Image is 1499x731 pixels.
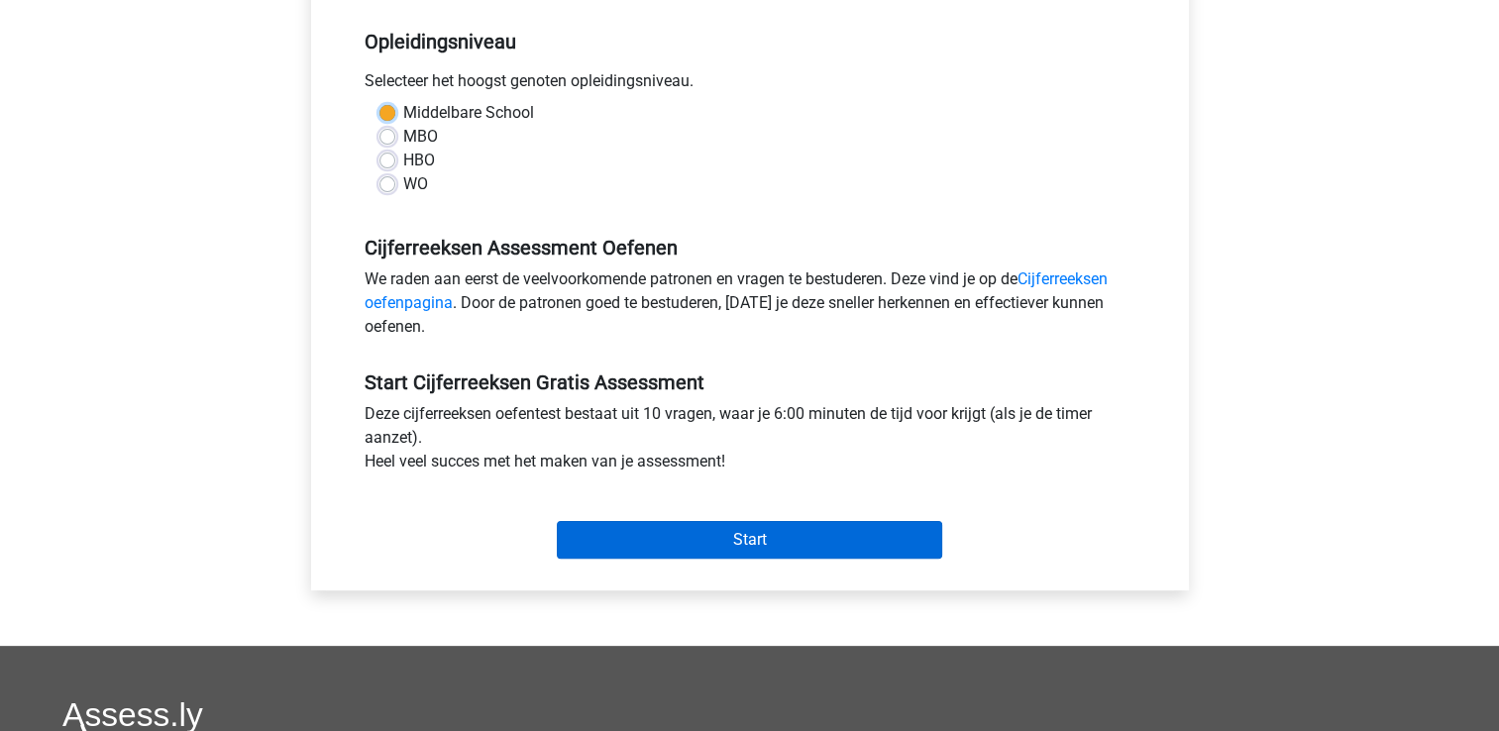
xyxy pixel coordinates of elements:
label: Middelbare School [403,101,534,125]
div: Selecteer het hoogst genoten opleidingsniveau. [350,69,1150,101]
label: WO [403,172,428,196]
div: We raden aan eerst de veelvoorkomende patronen en vragen te bestuderen. Deze vind je op de . Door... [350,267,1150,347]
h5: Opleidingsniveau [365,22,1135,61]
label: HBO [403,149,435,172]
h5: Cijferreeksen Assessment Oefenen [365,236,1135,260]
input: Start [557,521,942,559]
h5: Start Cijferreeksen Gratis Assessment [365,370,1135,394]
div: Deze cijferreeksen oefentest bestaat uit 10 vragen, waar je 6:00 minuten de tijd voor krijgt (als... [350,402,1150,481]
label: MBO [403,125,438,149]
